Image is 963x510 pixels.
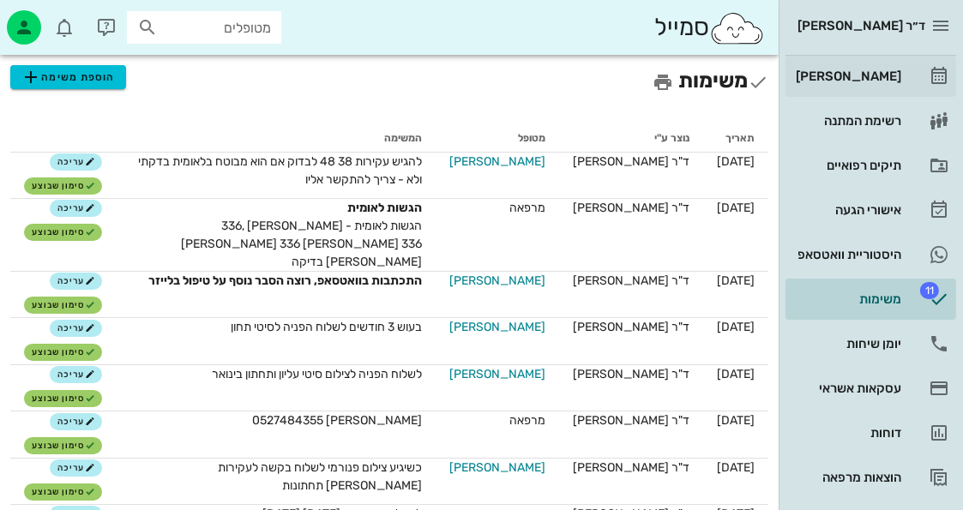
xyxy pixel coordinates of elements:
[116,125,436,153] th: המשימה
[573,365,689,383] div: ד"ר [PERSON_NAME]
[449,460,545,475] a: [PERSON_NAME]
[509,201,545,215] span: מרפאה
[10,65,768,98] h2: משימות
[32,347,95,357] span: סימון שבוצע
[717,201,755,215] span: [DATE]
[57,276,94,286] span: עריכה
[32,441,95,451] span: סימון שבוצע
[559,125,703,153] th: נוצר ע"י
[449,320,545,334] a: [PERSON_NAME]
[785,368,956,409] a: עסקאות אשראי
[785,56,956,97] a: [PERSON_NAME]
[573,318,689,336] div: ד"ר [PERSON_NAME]
[654,9,765,46] div: סמייל
[449,318,545,336] span: [PERSON_NAME]
[709,11,765,45] img: SmileCloud logo
[24,437,102,454] button: סימון שבוצע
[654,132,689,144] span: נוצר ע"י
[792,203,901,217] div: אישורי הגעה
[231,320,422,334] span: בעוש 3 חודשים לשלוח הפניה לסיטי תחון
[50,200,102,217] button: עריכה
[50,413,102,430] button: עריכה
[785,279,956,320] a: תגמשימות
[57,417,94,427] span: עריכה
[785,234,956,275] a: היסטוריית וואטסאפ
[32,227,95,237] span: סימון שבוצע
[129,199,422,217] div: הגשות לאומית
[792,292,901,306] div: משימות
[51,14,61,24] span: תג
[785,457,956,498] a: הוצאות מרפאה
[50,320,102,337] button: עריכה
[57,369,94,380] span: עריכה
[181,219,422,269] span: הגשות לאומית - [PERSON_NAME] 336, [PERSON_NAME] 336 [PERSON_NAME] 336 [PERSON_NAME] בדיקה
[785,100,956,141] a: רשימת המתנה
[449,365,545,383] span: [PERSON_NAME]
[24,297,102,314] button: סימון שבוצע
[573,272,689,290] div: ד"ר [PERSON_NAME]
[717,154,755,169] span: [DATE]
[50,153,102,171] button: עריכה
[449,153,545,171] span: [PERSON_NAME]
[792,159,901,172] div: תיקים רפואיים
[32,300,95,310] span: סימון שבוצע
[218,460,422,493] span: כשיגיע צילום פנורמי לשלוח בקשה לעקירות [PERSON_NAME] תחתונות
[792,248,901,261] div: היסטוריית וואטסאפ
[384,132,422,144] span: המשימה
[920,282,939,299] span: תג
[212,367,422,381] span: לשלוח הפניה לצילום סיטי עליון ותחתון בינואר
[797,18,925,33] span: ד״ר [PERSON_NAME]
[50,459,102,477] button: עריכה
[50,273,102,290] button: עריכה
[717,460,755,475] span: [DATE]
[436,125,559,153] th: מטופל
[449,459,545,477] span: [PERSON_NAME]
[518,132,545,144] span: מטופל
[57,463,94,473] span: עריכה
[573,459,689,477] div: ד"ר [PERSON_NAME]
[32,181,95,191] span: סימון שבוצע
[32,393,95,404] span: סימון שבוצע
[32,487,95,497] span: סימון שבוצע
[57,157,94,167] span: עריכה
[792,471,901,484] div: הוצאות מרפאה
[10,65,126,89] button: הוספת משימה
[24,224,102,241] button: סימון שבוצע
[785,189,956,231] a: אישורי הגעה
[509,413,545,428] span: מרפאה
[24,177,102,195] button: סימון שבוצע
[449,273,545,288] a: [PERSON_NAME]
[57,323,94,333] span: עריכה
[792,381,901,395] div: עסקאות אשראי
[24,483,102,501] button: סימון שבוצע
[449,367,545,381] a: [PERSON_NAME]
[24,390,102,407] button: סימון שבוצע
[792,337,901,351] div: יומן שיחות
[57,203,94,213] span: עריכה
[50,366,102,383] button: עריכה
[24,344,102,361] button: סימון שבוצע
[792,426,901,440] div: דוחות
[449,154,545,169] a: [PERSON_NAME]
[792,69,901,83] div: [PERSON_NAME]
[785,145,956,186] a: תיקים רפואיים
[138,154,422,187] span: להגיש עקירות 38 48 לבדוק אם הוא מבוטח בלאומית בדקתי ולא - צריך להתקשר אליו
[129,272,422,290] div: התכתבות בוואטסאפ, רוצה הסבר נוסף על טיפול בלייזר
[573,153,689,171] div: ד"ר [PERSON_NAME]
[573,199,689,217] div: ד"ר [PERSON_NAME]
[573,411,689,429] div: ד"ר [PERSON_NAME]
[717,367,755,381] span: [DATE]
[21,67,115,87] span: הוספת משימה
[717,273,755,288] span: [DATE]
[785,412,956,453] a: דוחות
[792,114,901,128] div: רשימת המתנה
[252,413,422,428] span: [PERSON_NAME] 0527484355
[717,320,755,334] span: [DATE]
[717,413,755,428] span: [DATE]
[703,125,768,153] th: תאריך
[449,272,545,290] span: [PERSON_NAME]
[785,323,956,364] a: יומן שיחות
[725,132,755,144] span: תאריך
